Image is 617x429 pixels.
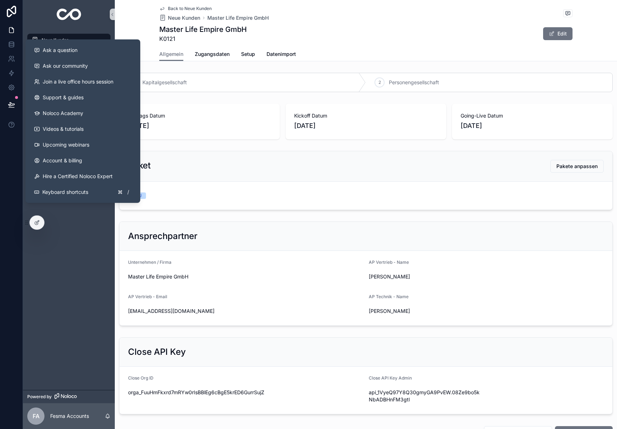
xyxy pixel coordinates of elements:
a: Back to Neue Kunden [159,6,212,11]
span: api_1VyeQ97Y8Q30gmyGA9PvEW.08Ze9bo5kNbADBHnFM3gtl [369,389,484,403]
a: Neue Kunden [27,34,110,47]
span: Setup [241,51,255,58]
span: Close Org ID [128,375,154,381]
span: Hire a Certified Noloco Expert [43,173,113,180]
span: Auftrags Datum [128,112,271,119]
p: Fesma Accounts [50,413,89,420]
span: Support & guides [43,94,84,101]
span: Zugangsdaten [195,51,230,58]
span: Join a live office hours session [43,78,113,85]
button: Pakete anpassen [550,160,604,173]
span: Back to Neue Kunden [168,6,212,11]
span: [PERSON_NAME] [369,308,484,315]
a: Datenimport [267,48,296,62]
span: Personengesellschaft [389,79,439,86]
span: Keyboard shortcuts [42,189,88,196]
span: Neue Kunden [42,37,69,43]
a: Neue Kunden [159,14,200,22]
a: Videos & tutorials [28,121,137,137]
a: Join a live office hours session [28,74,137,90]
span: Datenimport [267,51,296,58]
span: / [125,189,131,195]
span: [DATE] [294,121,438,131]
span: Close API Key Admin [369,375,412,381]
span: Master Life Empire GmbH [128,273,363,280]
span: Kapitalgesellschaft [142,79,187,86]
div: scrollable content [23,29,115,70]
a: Powered by [23,390,115,403]
span: [DATE] [128,121,271,131]
a: Master Life Empire GmbH [207,14,269,22]
span: Pakete anpassen [556,163,598,170]
span: [PERSON_NAME] [369,273,484,280]
span: Allgemein [159,51,183,58]
span: [EMAIL_ADDRESS][DOMAIN_NAME] [128,308,363,315]
a: Zugangsdaten [195,48,230,62]
span: K0121 [159,34,247,43]
h2: Ansprechpartner [128,230,197,242]
a: Setup [241,48,255,62]
span: 2 [378,80,381,85]
span: Noloco Academy [43,110,83,117]
span: Videos & tutorials [43,125,84,133]
a: Upcoming webinars [28,137,137,153]
span: Going-Live Datum [461,112,604,119]
h1: Master Life Empire GmbH [159,24,247,34]
span: Ask our community [43,62,88,70]
span: Ask a question [43,47,77,54]
span: orga_FuuHmFkxrd7mRYw0rIsBBlEg6cBgE5krED6GurrSujZ [128,389,363,396]
a: Support & guides [28,90,137,105]
button: Ask a question [28,42,137,58]
span: Unternehmen / Firma [128,259,171,265]
img: App logo [57,9,81,20]
button: Hire a Certified Noloco Expert [28,168,137,184]
span: FA [33,412,39,420]
a: Allgemein [159,48,183,61]
span: Upcoming webinars [43,141,89,148]
span: Neue Kunden [168,14,200,22]
span: [DATE] [461,121,604,131]
span: Kickoff Datum [294,112,438,119]
h2: Close API Key [128,346,186,358]
button: Keyboard shortcuts/ [28,184,137,200]
span: Account & billing [43,157,82,164]
span: AP Technik - Name [369,294,409,299]
button: Edit [543,27,573,40]
span: AP Vertrieb - Name [369,259,409,265]
span: Powered by [27,394,52,400]
a: Account & billing [28,153,137,168]
span: AP Vertrieb - Email [128,294,167,299]
a: Ask our community [28,58,137,74]
a: Noloco Academy [28,105,137,121]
